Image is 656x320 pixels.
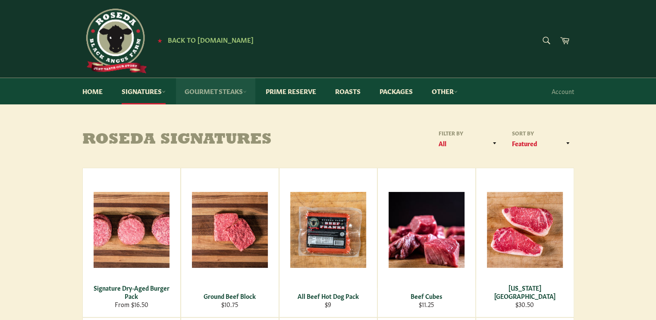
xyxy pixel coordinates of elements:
[389,192,465,268] img: Beef Cubes
[88,300,175,308] div: From $16.50
[290,192,366,268] img: All Beef Hot Dog Pack
[82,9,147,73] img: Roseda Beef
[192,192,268,268] img: Ground Beef Block
[153,37,254,44] a: ★ Back to [DOMAIN_NAME]
[383,300,470,308] div: $11.25
[257,78,325,104] a: Prime Reserve
[436,129,501,137] label: Filter by
[176,78,255,104] a: Gourmet Steaks
[547,78,578,104] a: Account
[285,300,371,308] div: $9
[371,78,421,104] a: Packages
[88,284,175,301] div: Signature Dry-Aged Burger Pack
[168,35,254,44] span: Back to [DOMAIN_NAME]
[487,192,563,268] img: New York Strip
[94,192,169,268] img: Signature Dry-Aged Burger Pack
[377,168,476,317] a: Beef Cubes Beef Cubes $11.25
[74,78,111,104] a: Home
[181,168,279,317] a: Ground Beef Block Ground Beef Block $10.75
[279,168,377,317] a: All Beef Hot Dog Pack All Beef Hot Dog Pack $9
[82,168,181,317] a: Signature Dry-Aged Burger Pack Signature Dry-Aged Burger Pack From $16.50
[481,284,568,301] div: [US_STATE][GEOGRAPHIC_DATA]
[157,37,162,44] span: ★
[113,78,174,104] a: Signatures
[326,78,369,104] a: Roasts
[82,132,328,149] h1: Roseda Signatures
[481,300,568,308] div: $30.50
[509,129,574,137] label: Sort by
[383,292,470,300] div: Beef Cubes
[186,292,273,300] div: Ground Beef Block
[186,300,273,308] div: $10.75
[285,292,371,300] div: All Beef Hot Dog Pack
[423,78,466,104] a: Other
[476,168,574,317] a: New York Strip [US_STATE][GEOGRAPHIC_DATA] $30.50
